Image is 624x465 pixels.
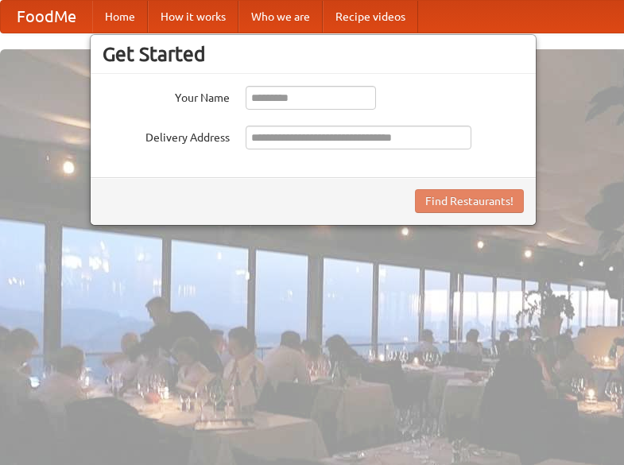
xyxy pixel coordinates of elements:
[415,189,524,213] button: Find Restaurants!
[323,1,418,33] a: Recipe videos
[103,42,524,66] h3: Get Started
[103,126,230,145] label: Delivery Address
[148,1,238,33] a: How it works
[1,1,92,33] a: FoodMe
[103,86,230,106] label: Your Name
[92,1,148,33] a: Home
[238,1,323,33] a: Who we are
